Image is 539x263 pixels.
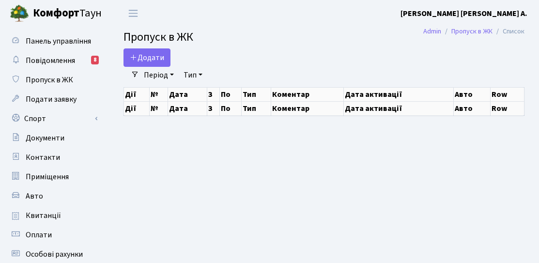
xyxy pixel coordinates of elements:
a: Приміщення [5,167,102,186]
th: Коментар [271,101,343,115]
th: Дії [124,101,150,115]
th: Дата [168,87,207,101]
th: Тип [242,87,271,101]
a: Панель управління [5,31,102,51]
span: Пропуск в ЖК [26,75,73,85]
th: № [150,101,168,115]
nav: breadcrumb [409,21,539,42]
a: Подати заявку [5,90,102,109]
button: Переключити навігацію [121,5,145,21]
a: Спорт [5,109,102,128]
b: Комфорт [33,5,79,21]
span: Контакти [26,152,60,163]
a: Тип [180,67,206,83]
th: По [219,87,242,101]
a: Пропуск в ЖК [451,26,493,36]
th: Row [491,101,524,115]
a: Квитанції [5,206,102,225]
li: Список [493,26,524,37]
div: 8 [91,56,99,64]
th: № [150,87,168,101]
span: Авто [26,191,43,201]
img: logo.png [10,4,29,23]
span: Документи [26,133,64,143]
span: Оплати [26,230,52,240]
span: Панель управління [26,36,91,46]
th: З [207,87,219,101]
th: Коментар [271,87,343,101]
span: Подати заявку [26,94,77,105]
th: Дії [124,87,150,101]
span: Пропуск в ЖК [123,29,193,46]
a: Оплати [5,225,102,245]
a: Повідомлення8 [5,51,102,70]
span: Повідомлення [26,55,75,66]
span: Особові рахунки [26,249,83,260]
a: Авто [5,186,102,206]
th: Дата активації [343,101,453,115]
span: Приміщення [26,171,69,182]
a: Пропуск в ЖК [5,70,102,90]
a: Документи [5,128,102,148]
a: [PERSON_NAME] [PERSON_NAME] А. [400,8,527,19]
a: Додати [123,48,170,67]
th: Тип [242,101,271,115]
th: По [219,101,242,115]
th: З [207,101,219,115]
a: Контакти [5,148,102,167]
span: Квитанції [26,210,61,221]
th: Дата активації [343,87,453,101]
th: Row [491,87,524,101]
th: Авто [453,87,491,101]
th: Авто [453,101,491,115]
th: Дата [168,101,207,115]
a: Період [140,67,178,83]
a: Admin [423,26,441,36]
span: Таун [33,5,102,22]
span: Додати [130,52,164,63]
